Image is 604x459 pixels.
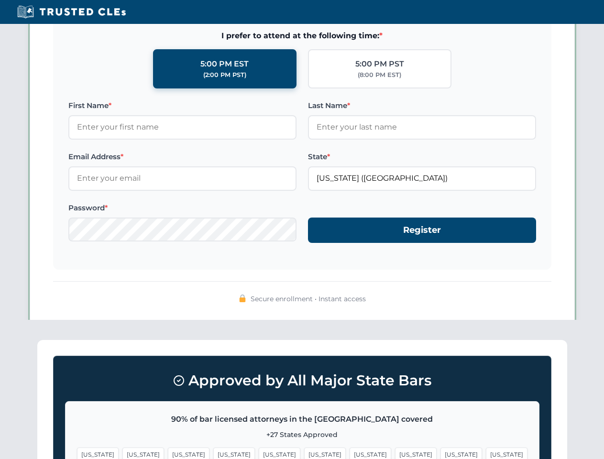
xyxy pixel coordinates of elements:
[239,295,246,302] img: 🔒
[308,151,536,163] label: State
[308,218,536,243] button: Register
[203,70,246,80] div: (2:00 PM PST)
[68,30,536,42] span: I prefer to attend at the following time:
[251,294,366,304] span: Secure enrollment • Instant access
[68,202,297,214] label: Password
[77,413,527,426] p: 90% of bar licensed attorneys in the [GEOGRAPHIC_DATA] covered
[308,166,536,190] input: Florida (FL)
[68,166,297,190] input: Enter your email
[308,100,536,111] label: Last Name
[77,429,527,440] p: +27 States Approved
[358,70,401,80] div: (8:00 PM EST)
[68,151,297,163] label: Email Address
[65,368,539,393] h3: Approved by All Major State Bars
[14,5,129,19] img: Trusted CLEs
[355,58,404,70] div: 5:00 PM PST
[308,115,536,139] input: Enter your last name
[68,115,297,139] input: Enter your first name
[200,58,249,70] div: 5:00 PM EST
[68,100,297,111] label: First Name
